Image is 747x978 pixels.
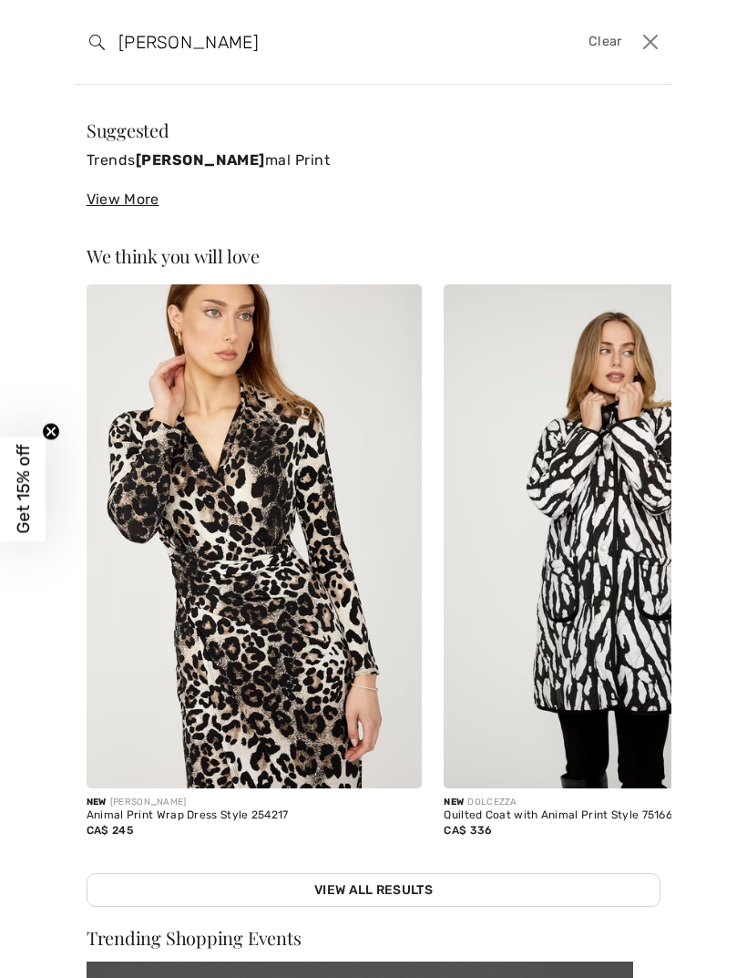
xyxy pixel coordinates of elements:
[136,151,265,169] strong: [PERSON_NAME]
[87,121,660,139] div: Suggested
[87,873,660,907] a: View All Results
[87,796,423,809] div: [PERSON_NAME]
[42,422,60,440] button: Close teaser
[87,824,133,837] span: CA$ 245
[444,797,464,808] span: New
[89,35,105,50] img: search the website
[87,797,107,808] span: New
[87,147,660,174] a: Trends[PERSON_NAME]mal Print
[13,445,34,534] span: Get 15% off
[87,809,423,822] div: Animal Print Wrap Dress Style 254217
[87,243,260,268] span: We think you will love
[87,929,660,947] div: Trending Shopping Events
[43,13,80,29] span: Chat
[444,824,492,837] span: CA$ 336
[105,15,515,69] input: TYPE TO SEARCH
[87,189,660,211] div: View More
[588,32,622,52] span: Clear
[637,27,665,57] button: Close
[87,284,423,788] img: Animal Print Wrap Dress Style 254217. Beige/Black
